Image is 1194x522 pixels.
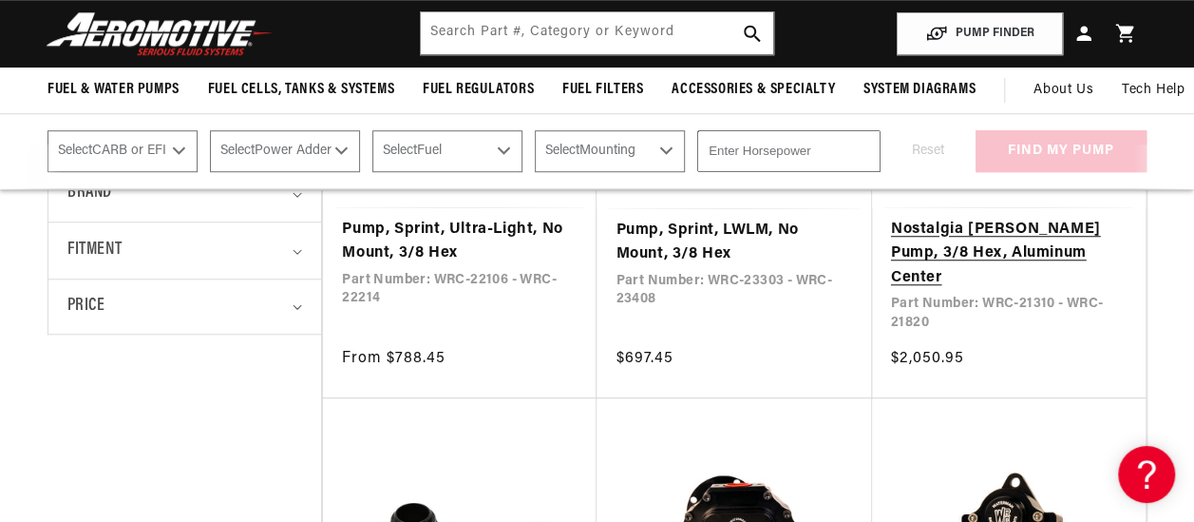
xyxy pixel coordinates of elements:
[1033,83,1093,97] span: About Us
[849,68,990,112] summary: System Diagrams
[616,219,852,267] a: Pump, Sprint, LWLM, No Mount, 3/8 Hex
[672,80,835,100] span: Accessories & Specialty
[1122,80,1185,101] span: Tech Help
[67,180,112,207] span: Brand
[33,68,194,112] summary: Fuel & Water Pumps
[47,130,198,172] select: CARB or EFI
[47,80,180,100] span: Fuel & Water Pumps
[423,80,534,100] span: Fuel Regulators
[372,130,522,172] select: Fuel
[535,130,685,172] select: Mounting
[67,237,122,264] span: Fitment
[67,222,302,279] summary: Fitment (0 selected)
[67,165,302,222] summary: Brand (0 selected)
[697,130,881,172] input: Enter Horsepower
[548,68,657,112] summary: Fuel Filters
[421,12,772,54] input: Search by Part Number, Category or Keyword
[1019,68,1108,113] a: About Us
[67,280,302,334] summary: Price
[210,130,360,172] select: Power Adder
[67,294,104,319] span: Price
[41,11,278,56] img: Aeromotive
[731,12,773,54] button: search button
[208,80,394,100] span: Fuel Cells, Tanks & Systems
[562,80,643,100] span: Fuel Filters
[408,68,548,112] summary: Fuel Regulators
[897,12,1063,55] button: PUMP FINDER
[194,68,408,112] summary: Fuel Cells, Tanks & Systems
[342,218,578,266] a: Pump, Sprint, Ultra-Light, No Mount, 3/8 Hex
[863,80,976,100] span: System Diagrams
[657,68,849,112] summary: Accessories & Specialty
[891,218,1127,291] a: Nostalgia [PERSON_NAME] Pump, 3/8 Hex, Aluminum Center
